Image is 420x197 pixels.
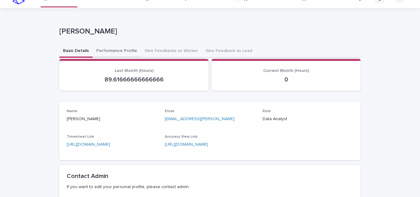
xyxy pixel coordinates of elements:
p: 0 [219,76,353,83]
span: Role [263,109,271,113]
a: [URL][DOMAIN_NAME] [165,142,208,147]
span: Timesheet Link [67,135,94,139]
button: Performance Profile [93,45,141,58]
button: Give Feedbacks as Worker [141,45,202,58]
span: Email [165,109,174,113]
p: Data Analyst [263,116,353,122]
span: Name [67,109,77,113]
span: Accuracy View Link [165,135,197,139]
h2: Contact Admin [67,172,353,180]
p: [PERSON_NAME] [59,27,358,36]
p: [PERSON_NAME] [67,116,157,122]
p: 89.61666666666666 [67,76,201,83]
span: Current Month (Hours) [263,69,309,73]
a: [URL][DOMAIN_NAME] [67,142,110,147]
span: Last Month (Hours) [115,69,153,73]
p: If you want to edit your personal profile, please contact admin. [67,184,353,190]
a: [EMAIL_ADDRESS][PERSON_NAME] [165,117,235,121]
button: Basic Details [59,45,93,58]
button: Give Feedback as Lead [202,45,256,58]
